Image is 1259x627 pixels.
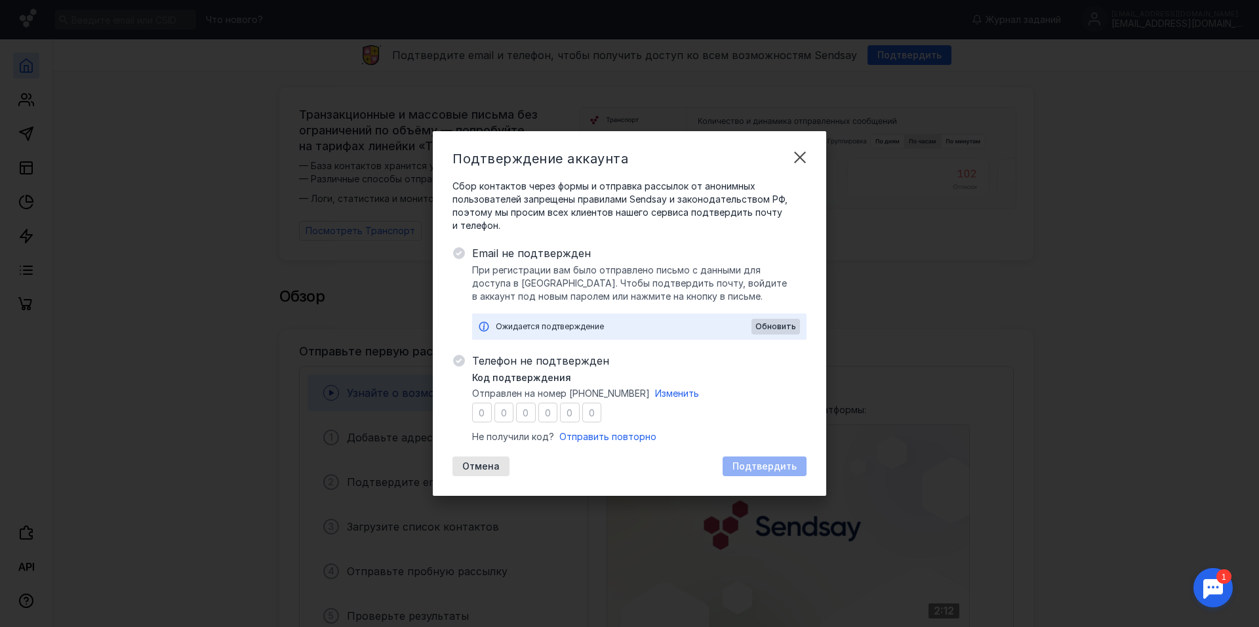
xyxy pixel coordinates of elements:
span: Отмена [462,461,500,472]
span: Код подтверждения [472,371,571,384]
span: Не получили код? [472,430,554,443]
button: Отправить повторно [559,430,656,443]
input: 0 [538,403,558,422]
div: 1 [30,8,45,22]
button: Обновить [751,319,800,334]
span: Изменить [655,388,699,399]
input: 0 [494,403,514,422]
div: Ожидается подтверждение [496,320,751,333]
input: 0 [560,403,580,422]
span: Сбор контактов через формы и отправка рассылок от анонимных пользователей запрещены правилами Sen... [452,180,807,232]
button: Изменить [655,387,699,400]
input: 0 [516,403,536,422]
button: Отмена [452,456,510,476]
span: Email не подтвержден [472,245,807,261]
input: 0 [472,403,492,422]
input: 0 [582,403,602,422]
span: Отправлен на номер [PHONE_NUMBER] [472,387,650,400]
span: При регистрации вам было отправлено письмо с данными для доступа в [GEOGRAPHIC_DATA]. Чтобы подтв... [472,264,807,303]
span: Телефон не подтвержден [472,353,807,369]
span: Подтверждение аккаунта [452,151,628,167]
span: Обновить [755,322,796,331]
span: Отправить повторно [559,431,656,442]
